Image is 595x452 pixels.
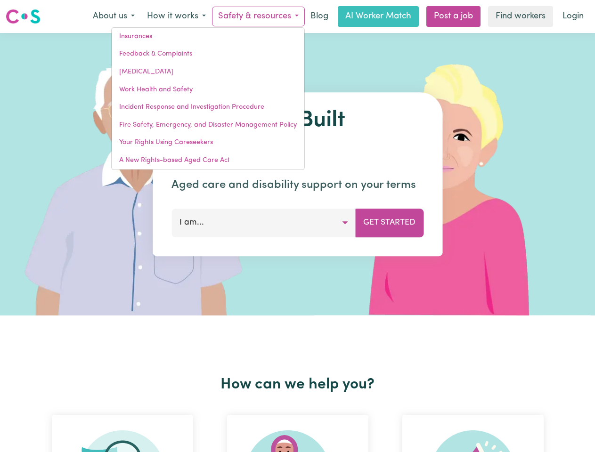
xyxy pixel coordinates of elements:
button: I am... [171,209,356,237]
h2: How can we help you? [35,376,561,394]
a: A New Rights-based Aged Care Act [112,152,304,169]
a: Login [557,6,589,27]
a: Find workers [488,6,553,27]
button: About us [87,7,141,26]
p: Aged care and disability support on your terms [171,177,424,194]
a: Feedback & Complaints [112,45,304,63]
a: Incident Response and Investigation Procedure [112,98,304,116]
div: Safety & resources [111,27,305,170]
a: AI Worker Match [338,6,419,27]
button: Get Started [355,209,424,237]
a: Insurances [112,28,304,46]
a: Careseekers logo [6,6,41,27]
button: Safety & resources [212,7,305,26]
img: Careseekers logo [6,8,41,25]
a: Blog [305,6,334,27]
button: How it works [141,7,212,26]
a: Your Rights Using Careseekers [112,134,304,152]
a: [MEDICAL_DATA] [112,63,304,81]
a: Fire Safety, Emergency, and Disaster Management Policy [112,116,304,134]
a: Post a job [426,6,481,27]
a: Work Health and Safety [112,81,304,99]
